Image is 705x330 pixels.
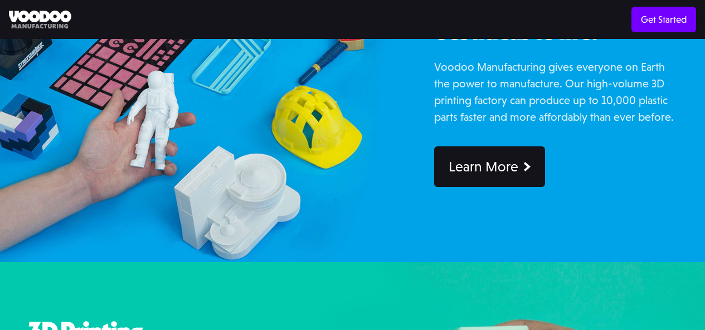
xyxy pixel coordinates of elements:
[434,58,677,125] p: Voodoo Manufacturing gives everyone on Earth the power to manufacture. Our high-volume 3D printin...
[9,11,71,29] img: Voodoo Manufacturing logo
[434,146,545,187] a: Learn More
[449,158,518,175] div: Learn More
[631,7,696,32] a: Get Started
